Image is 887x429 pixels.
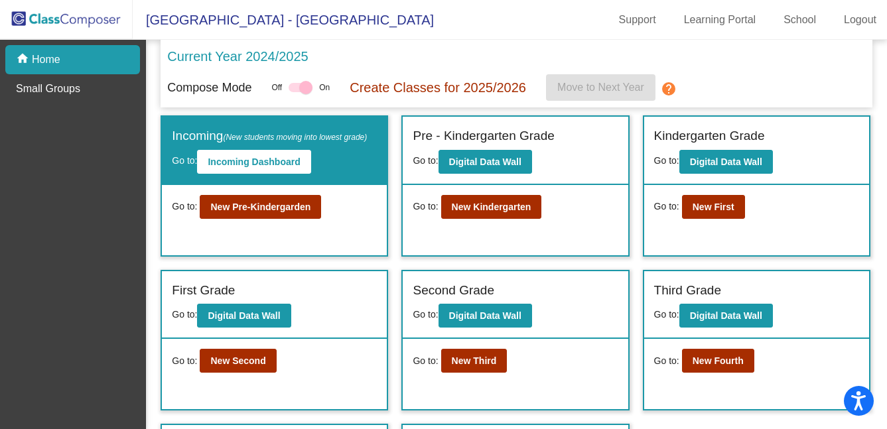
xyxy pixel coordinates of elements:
button: New Fourth [682,349,754,373]
label: First Grade [172,281,235,300]
b: Digital Data Wall [449,156,521,167]
span: [GEOGRAPHIC_DATA] - [GEOGRAPHIC_DATA] [133,9,434,31]
button: New Second [200,349,276,373]
button: Digital Data Wall [679,150,773,174]
b: New Fourth [693,355,744,366]
p: Current Year 2024/2025 [167,46,308,66]
a: Support [608,9,667,31]
span: Go to: [172,155,197,166]
b: Digital Data Wall [208,310,280,321]
p: Compose Mode [167,79,251,97]
button: Incoming Dashboard [197,150,310,174]
span: (New students moving into lowest grade) [223,133,367,142]
span: Go to: [654,354,679,368]
a: Learning Portal [673,9,767,31]
button: Digital Data Wall [439,304,532,328]
span: Go to: [172,354,197,368]
button: New Kindergarten [441,195,542,219]
label: Kindergarten Grade [654,127,765,146]
label: Incoming [172,127,367,146]
span: Off [271,82,282,93]
b: Incoming Dashboard [208,156,300,167]
label: Pre - Kindergarten Grade [413,127,554,146]
span: On [319,82,330,93]
b: New Third [452,355,497,366]
button: Move to Next Year [546,74,655,101]
button: New Third [441,349,508,373]
button: Digital Data Wall [679,304,773,328]
b: New Second [210,355,265,366]
button: Digital Data Wall [197,304,291,328]
mat-icon: help [661,81,677,97]
button: Digital Data Wall [439,150,532,174]
span: Go to: [413,354,438,368]
b: Digital Data Wall [690,156,762,167]
span: Go to: [413,200,438,214]
label: Third Grade [654,281,721,300]
p: Small Groups [16,81,80,97]
span: Go to: [654,155,679,166]
b: New Pre-Kindergarden [210,202,310,212]
span: Go to: [172,200,197,214]
span: Go to: [654,200,679,214]
mat-icon: home [16,52,32,68]
button: New First [682,195,745,219]
b: New First [693,202,734,212]
p: Home [32,52,60,68]
span: Go to: [172,309,197,320]
b: Digital Data Wall [690,310,762,321]
span: Go to: [413,309,438,320]
b: Digital Data Wall [449,310,521,321]
span: Go to: [413,155,438,166]
p: Create Classes for 2025/2026 [350,78,526,97]
a: Logout [833,9,887,31]
b: New Kindergarten [452,202,531,212]
a: School [773,9,827,31]
label: Second Grade [413,281,494,300]
button: New Pre-Kindergarden [200,195,321,219]
span: Go to: [654,309,679,320]
span: Move to Next Year [557,82,644,93]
